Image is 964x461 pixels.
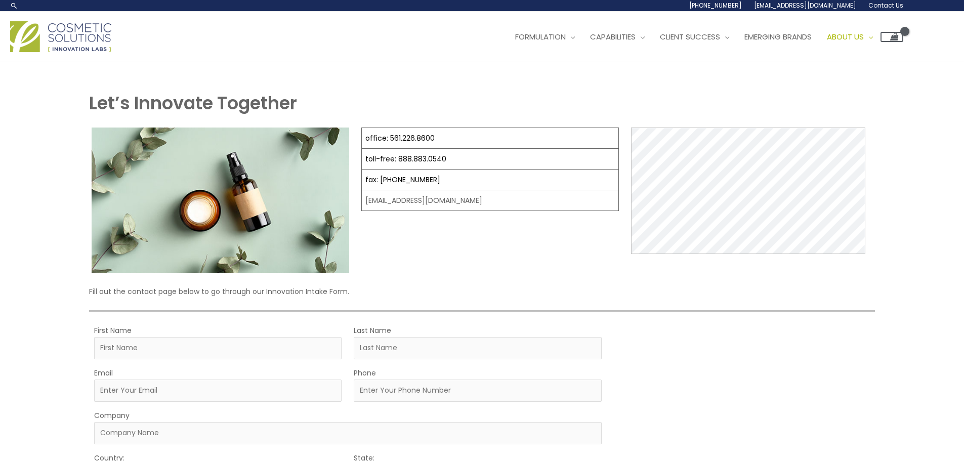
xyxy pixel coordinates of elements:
a: office: 561.226.8600 [365,133,435,143]
span: [PHONE_NUMBER] [689,1,742,10]
input: Last Name [354,337,601,359]
a: Client Success [652,22,737,52]
nav: Site Navigation [500,22,903,52]
input: Company Name [94,422,601,444]
a: View Shopping Cart, empty [881,32,903,42]
label: Company [94,409,130,422]
span: Client Success [660,31,720,42]
img: Cosmetic Solutions Logo [10,21,111,52]
a: toll-free: 888.883.0540 [365,154,446,164]
td: [EMAIL_ADDRESS][DOMAIN_NAME] [362,190,619,211]
input: Enter Your Phone Number [354,380,601,402]
span: Capabilities [590,31,636,42]
a: Formulation [508,22,582,52]
span: Contact Us [868,1,903,10]
span: Formulation [515,31,566,42]
input: First Name [94,337,342,359]
strong: Let’s Innovate Together [89,91,297,115]
input: Enter Your Email [94,380,342,402]
span: About Us [827,31,864,42]
a: fax: [PHONE_NUMBER] [365,175,440,185]
p: Fill out the contact page below to go through our Innovation Intake Form. [89,285,874,298]
a: Emerging Brands [737,22,819,52]
label: Last Name [354,324,391,337]
label: Email [94,366,113,380]
label: Phone [354,366,376,380]
label: First Name [94,324,132,337]
span: Emerging Brands [744,31,812,42]
a: Search icon link [10,2,18,10]
span: [EMAIL_ADDRESS][DOMAIN_NAME] [754,1,856,10]
img: Contact page image for private label skincare manufacturer Cosmetic solutions shows a skin care b... [92,128,349,273]
a: Capabilities [582,22,652,52]
a: About Us [819,22,881,52]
